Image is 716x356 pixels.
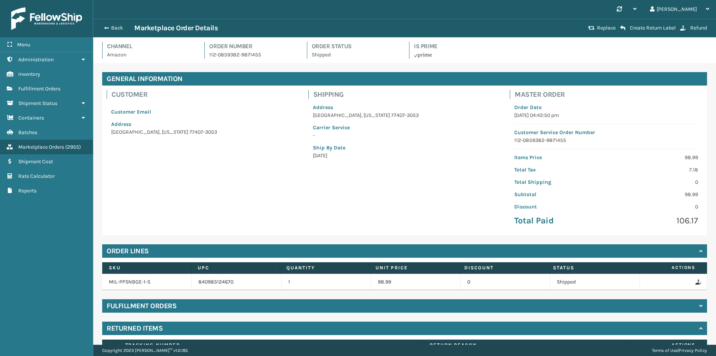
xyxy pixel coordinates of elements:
[514,103,698,111] p: Order Date
[678,25,709,31] button: Refund
[611,191,698,198] p: 98.99
[282,274,371,290] td: 1
[18,188,37,194] span: Reports
[652,345,707,356] div: |
[514,129,698,136] p: Customer Service Order Number
[611,215,698,226] p: 106.17
[588,25,595,31] i: Replace
[611,166,698,174] p: 7.18
[198,264,273,271] label: UPC
[18,100,57,106] span: Shipment Status
[107,51,195,59] p: Amazon
[286,264,361,271] label: Quantity
[107,247,149,256] h4: Order Lines
[134,24,218,32] h3: Marketplace Order Details
[102,72,707,86] h4: General Information
[553,264,628,271] label: Status
[18,173,55,179] span: Rate Calculator
[461,274,550,290] td: 0
[620,25,625,31] i: Create Return Label
[514,166,602,174] p: Total Tax
[514,154,602,161] p: Items Price
[371,274,461,290] td: 98.99
[430,342,619,349] label: Return Reason
[18,158,53,165] span: Shipment Cost
[313,144,497,152] p: Ship By Date
[376,264,450,271] label: Unit Price
[611,178,698,186] p: 0
[102,345,188,356] p: Copyright 2023 [PERSON_NAME]™ v 1.0.185
[514,215,602,226] p: Total Paid
[18,56,54,63] span: Administration
[209,51,298,59] p: 112-0859382-9871455
[611,203,698,211] p: 0
[550,274,640,290] td: Shipped
[313,152,497,160] p: [DATE]
[313,90,501,99] h4: Shipping
[112,90,299,99] h4: Customer
[125,342,416,349] label: Tracking number
[313,111,497,119] p: [GEOGRAPHIC_DATA] , [US_STATE] 77407-3053
[312,42,400,51] h4: Order Status
[695,279,700,285] i: Refund Order Line
[679,348,707,353] a: Privacy Policy
[414,42,502,51] h4: Is Prime
[17,41,30,48] span: Menu
[109,279,150,285] a: MIL-PPSNBGE-1-S
[312,51,400,59] p: Shipped
[618,25,678,31] button: Create Return Label
[313,104,333,111] span: Address
[637,261,700,274] span: Actions
[65,144,81,150] span: ( 2955 )
[111,108,295,116] p: Customer Email
[18,129,37,136] span: Batches
[107,324,163,333] h4: Returned Items
[109,264,184,271] label: SKU
[586,25,618,31] button: Replace
[111,128,295,136] p: [GEOGRAPHIC_DATA] , [US_STATE] 77407-3053
[100,25,134,31] button: Back
[514,178,602,186] p: Total Shipping
[192,274,281,290] td: 840985124670
[209,42,298,51] h4: Order Number
[18,71,40,77] span: Inventory
[514,203,602,211] p: Discount
[680,25,686,31] i: Refund
[514,191,602,198] p: Subtotal
[514,136,698,144] p: 112-0859382-9871455
[18,115,44,121] span: Containers
[107,301,176,310] h4: Fulfillment Orders
[464,264,539,271] label: Discount
[652,348,678,353] a: Terms of Use
[11,7,82,30] img: logo
[515,90,703,99] h4: Master Order
[18,86,60,92] span: Fulfillment Orders
[107,42,195,51] h4: Channel
[514,111,698,119] p: [DATE] 04:42:50 pm
[611,154,698,161] p: 98.99
[313,124,497,131] p: Carrier Service
[18,144,64,150] span: Marketplace Orders
[313,131,497,139] p: -
[111,121,131,127] span: Address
